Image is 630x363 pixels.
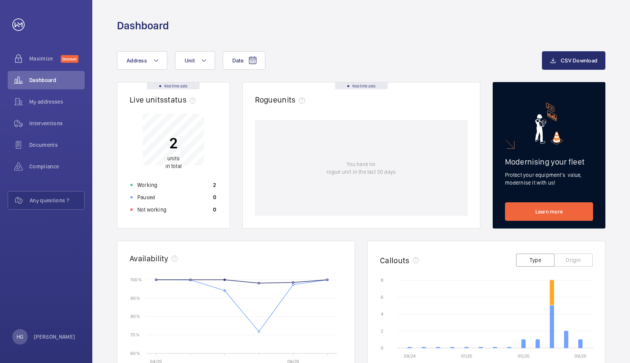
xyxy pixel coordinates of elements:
[535,103,563,145] img: marketing-card.svg
[277,95,308,104] span: units
[29,141,85,149] span: Documents
[232,57,243,64] span: Date
[17,333,23,341] p: HG
[130,295,140,301] text: 90 %
[117,51,167,70] button: Address
[213,193,216,201] p: 0
[130,314,140,319] text: 80 %
[147,82,200,89] div: Real time data
[137,206,167,213] p: Not working
[30,197,84,204] span: Any questions ?
[381,311,383,317] text: 4
[61,55,78,63] span: Discover
[505,157,593,166] h2: Modernising your fleet
[117,18,169,33] h1: Dashboard
[29,163,85,170] span: Compliance
[554,254,593,267] button: Origin
[130,332,140,338] text: 70 %
[213,206,216,213] p: 0
[381,345,383,351] text: 0
[130,254,168,263] h2: Availability
[561,57,597,64] span: CSV Download
[29,55,61,62] span: Maximize
[575,353,587,359] text: 09/25
[137,193,155,201] p: Paused
[335,82,388,89] div: Real time data
[29,98,85,106] span: My addresses
[380,255,410,265] h2: Callouts
[185,57,195,64] span: Unit
[505,171,593,187] p: Protect your equipment's value, modernise it with us!
[164,95,199,104] span: status
[518,353,530,359] text: 05/25
[130,350,140,356] text: 60 %
[255,95,308,104] h2: Rogue
[381,294,383,300] text: 6
[175,51,215,70] button: Unit
[404,353,416,359] text: 09/24
[130,95,199,104] h2: Live units
[223,51,265,70] button: Date
[505,202,593,221] a: Learn more
[327,160,396,176] p: You have no rogue unit in the last 30 days
[127,57,147,64] span: Address
[461,353,472,359] text: 01/25
[167,155,180,161] span: units
[130,277,142,282] text: 100 %
[165,155,182,170] p: in total
[381,277,383,283] text: 8
[29,76,85,84] span: Dashboard
[213,181,216,189] p: 2
[137,181,157,189] p: Working
[381,328,383,334] text: 2
[34,333,75,341] p: [PERSON_NAME]
[29,119,85,127] span: Interventions
[542,51,605,70] button: CSV Download
[165,133,182,153] p: 2
[516,254,555,267] button: Type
